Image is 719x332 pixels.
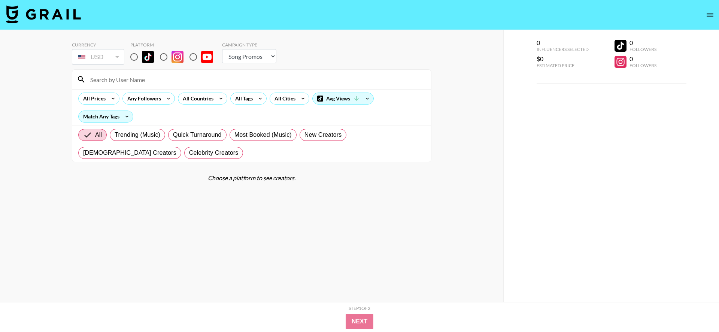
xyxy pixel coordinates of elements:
div: Currency is locked to USD [72,48,124,66]
img: TikTok [142,51,154,63]
div: Choose a platform to see creators. [72,174,431,182]
div: 0 [629,39,656,46]
span: Trending (Music) [115,130,160,139]
div: Match Any Tags [79,111,133,122]
div: 0 [537,39,589,46]
input: Search by User Name [86,73,427,85]
div: All Prices [79,93,107,104]
div: Followers [629,46,656,52]
span: New Creators [304,130,342,139]
span: All [95,130,102,139]
div: Campaign Type [222,42,276,48]
span: Quick Turnaround [173,130,222,139]
div: 0 [629,55,656,63]
div: Avg Views [313,93,373,104]
span: [DEMOGRAPHIC_DATA] Creators [83,148,176,157]
div: Followers [629,63,656,68]
div: All Cities [270,93,297,104]
div: Any Followers [123,93,163,104]
div: Influencers Selected [537,46,589,52]
div: Estimated Price [537,63,589,68]
div: All Tags [231,93,254,104]
img: Instagram [172,51,183,63]
div: All Countries [178,93,215,104]
div: Step 1 of 2 [349,305,370,311]
div: $0 [537,55,589,63]
img: Grail Talent [6,5,81,23]
button: open drawer [703,7,718,22]
div: Currency [72,42,124,48]
button: Next [346,314,374,329]
span: Celebrity Creators [189,148,239,157]
span: Most Booked (Music) [234,130,292,139]
div: USD [73,51,123,64]
img: YouTube [201,51,213,63]
div: Platform [130,42,219,48]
